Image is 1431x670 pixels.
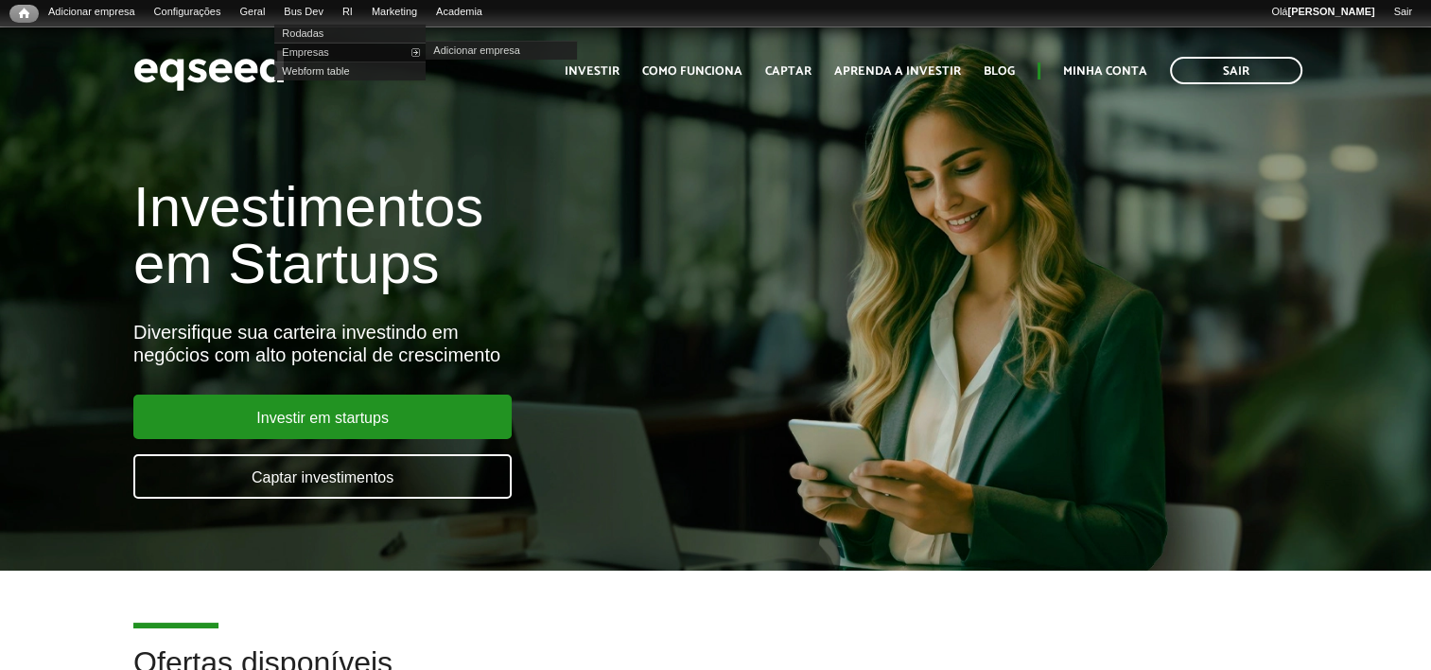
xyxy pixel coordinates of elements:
[1262,5,1384,20] a: Olá[PERSON_NAME]
[9,5,39,23] a: Início
[427,5,492,20] a: Academia
[133,45,285,96] img: EqSeed
[1287,6,1374,17] strong: [PERSON_NAME]
[984,65,1015,78] a: Blog
[333,5,362,20] a: RI
[133,179,821,292] h1: Investimentos em Startups
[1063,65,1147,78] a: Minha conta
[642,65,742,78] a: Como funciona
[274,5,333,20] a: Bus Dev
[765,65,811,78] a: Captar
[145,5,231,20] a: Configurações
[362,5,427,20] a: Marketing
[39,5,145,20] a: Adicionar empresa
[230,5,274,20] a: Geral
[19,7,29,20] span: Início
[274,24,426,43] a: Rodadas
[834,65,961,78] a: Aprenda a investir
[133,321,821,366] div: Diversifique sua carteira investindo em negócios com alto potencial de crescimento
[133,395,512,439] a: Investir em startups
[1384,5,1422,20] a: Sair
[565,65,620,78] a: Investir
[133,454,512,499] a: Captar investimentos
[1170,57,1302,84] a: Sair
